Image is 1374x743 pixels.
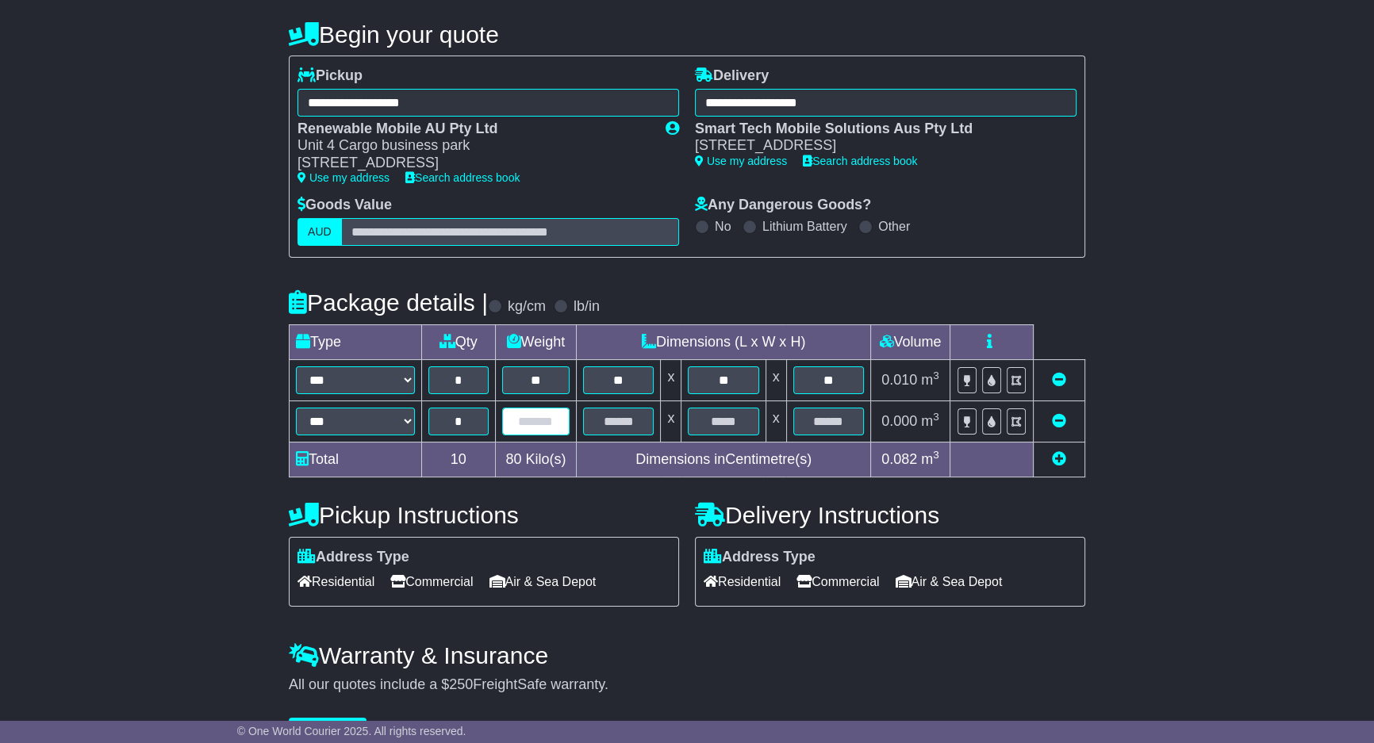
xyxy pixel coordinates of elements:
[766,400,786,442] td: x
[422,442,496,477] td: 10
[489,569,597,594] span: Air & Sea Depot
[505,451,521,467] span: 80
[803,155,917,167] a: Search address book
[297,569,374,594] span: Residential
[766,359,786,400] td: x
[1052,413,1066,429] a: Remove this item
[422,324,496,359] td: Qty
[695,67,769,85] label: Delivery
[289,642,1085,668] h4: Warranty & Insurance
[290,442,422,477] td: Total
[289,21,1085,48] h4: Begin your quote
[933,370,939,381] sup: 3
[449,676,473,692] span: 250
[704,569,781,594] span: Residential
[297,171,390,184] a: Use my address
[921,451,939,467] span: m
[289,502,679,528] h4: Pickup Instructions
[297,549,409,566] label: Address Type
[297,218,342,246] label: AUD
[933,449,939,461] sup: 3
[297,155,650,172] div: [STREET_ADDRESS]
[577,324,871,359] td: Dimensions (L x W x H)
[574,298,600,316] label: lb/in
[695,502,1085,528] h4: Delivery Instructions
[1052,451,1066,467] a: Add new item
[297,121,650,138] div: Renewable Mobile AU Pty Ltd
[704,549,816,566] label: Address Type
[870,324,950,359] td: Volume
[289,676,1085,694] div: All our quotes include a $ FreightSafe warranty.
[495,442,577,477] td: Kilo(s)
[762,219,847,234] label: Lithium Battery
[881,451,917,467] span: 0.082
[577,442,871,477] td: Dimensions in Centimetre(s)
[289,289,488,316] h4: Package details |
[921,372,939,388] span: m
[715,219,731,234] label: No
[405,171,520,184] a: Search address book
[661,359,681,400] td: x
[390,569,473,594] span: Commercial
[881,372,917,388] span: 0.010
[297,137,650,155] div: Unit 4 Cargo business park
[661,400,681,442] td: x
[508,298,546,316] label: kg/cm
[933,411,939,423] sup: 3
[921,413,939,429] span: m
[297,67,363,85] label: Pickup
[878,219,910,234] label: Other
[237,725,466,737] span: © One World Courier 2025. All rights reserved.
[695,121,1061,138] div: Smart Tech Mobile Solutions Aus Pty Ltd
[881,413,917,429] span: 0.000
[695,197,871,214] label: Any Dangerous Goods?
[695,155,787,167] a: Use my address
[695,137,1061,155] div: [STREET_ADDRESS]
[297,197,392,214] label: Goods Value
[896,569,1003,594] span: Air & Sea Depot
[290,324,422,359] td: Type
[1052,372,1066,388] a: Remove this item
[495,324,577,359] td: Weight
[796,569,879,594] span: Commercial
